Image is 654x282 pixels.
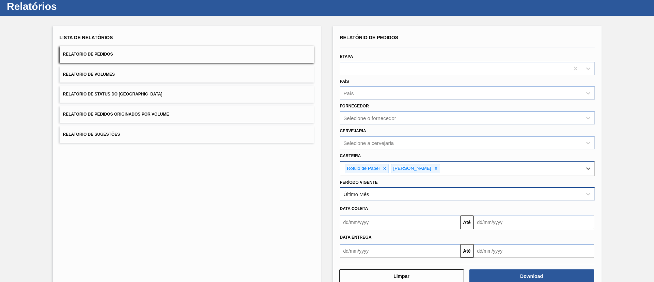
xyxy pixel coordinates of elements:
[344,90,354,96] div: País
[340,153,361,158] label: Carteira
[340,54,353,59] label: Etapa
[474,216,594,229] input: dd/mm/yyyy
[345,164,381,173] div: Rótulo de Papel
[340,180,378,185] label: Período Vigente
[63,72,115,77] span: Relatório de Volumes
[60,66,314,83] button: Relatório de Volumes
[340,235,372,240] span: Data entrega
[63,52,113,57] span: Relatório de Pedidos
[60,46,314,63] button: Relatório de Pedidos
[340,104,369,108] label: Fornecedor
[340,216,460,229] input: dd/mm/yyyy
[60,106,314,123] button: Relatório de Pedidos Originados por Volume
[60,35,113,40] span: Lista de Relatórios
[391,164,432,173] div: [PERSON_NAME]
[7,2,128,10] h1: Relatórios
[63,132,120,137] span: Relatório de Sugestões
[340,244,460,258] input: dd/mm/yyyy
[344,191,369,197] div: Último Mês
[344,115,396,121] div: Selecione o fornecedor
[63,112,169,117] span: Relatório de Pedidos Originados por Volume
[60,126,314,143] button: Relatório de Sugestões
[460,216,474,229] button: Até
[340,79,349,84] label: País
[460,244,474,258] button: Até
[60,86,314,103] button: Relatório de Status do [GEOGRAPHIC_DATA]
[344,140,394,146] div: Selecione a cervejaria
[63,92,162,97] span: Relatório de Status do [GEOGRAPHIC_DATA]
[474,244,594,258] input: dd/mm/yyyy
[340,35,399,40] span: Relatório de Pedidos
[340,206,368,211] span: Data coleta
[340,129,366,133] label: Cervejaria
